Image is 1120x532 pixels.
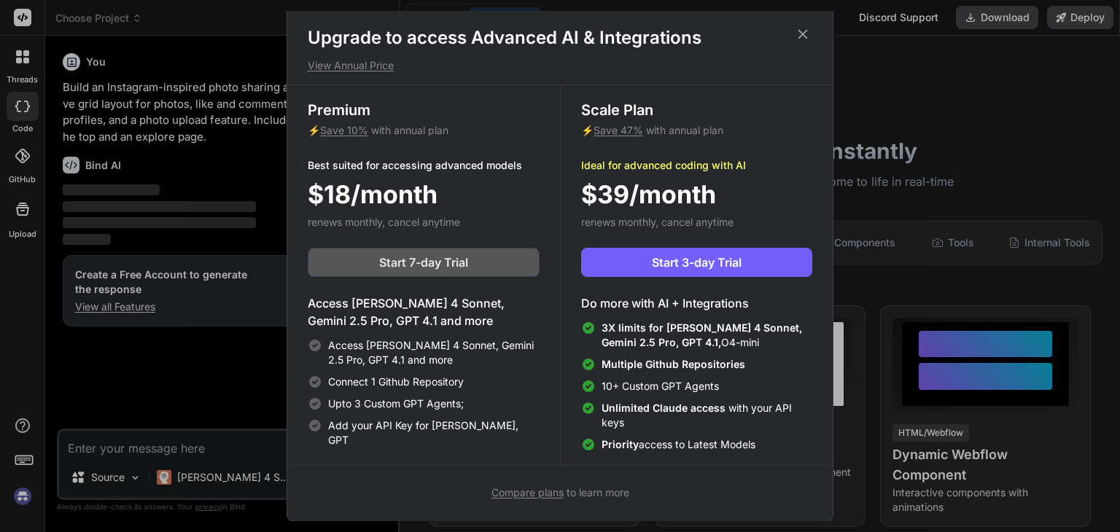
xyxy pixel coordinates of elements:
[308,123,540,138] p: ⚡ with annual plan
[308,100,540,120] h3: Premium
[581,176,716,213] span: $39/month
[308,58,812,73] p: View Annual Price
[581,294,812,312] h4: Do more with AI + Integrations
[581,100,812,120] h3: Scale Plan
[602,379,719,394] span: 10+ Custom GPT Agents
[308,216,460,228] span: renews monthly, cancel anytime
[602,321,812,350] span: O4-mini
[328,338,540,367] span: Access [PERSON_NAME] 4 Sonnet, Gemini 2.5 Pro, GPT 4.1 and more
[602,401,812,430] span: with your API keys
[320,124,368,136] span: Save 10%
[328,396,464,411] span: Upto 3 Custom GPT Agents;
[581,158,812,173] p: Ideal for advanced coding with AI
[308,294,540,329] h4: Access [PERSON_NAME] 4 Sonnet, Gemini 2.5 Pro, GPT 4.1 and more
[308,248,540,277] button: Start 7-day Trial
[581,123,812,138] p: ⚡ with annual plan
[581,216,734,228] span: renews monthly, cancel anytime
[308,158,540,173] p: Best suited for accessing advanced models
[308,26,812,50] h1: Upgrade to access Advanced AI & Integrations
[379,254,468,271] span: Start 7-day Trial
[581,248,812,277] button: Start 3-day Trial
[491,486,564,498] span: Compare plans
[328,375,464,389] span: Connect 1 Github Repository
[602,358,745,370] span: Multiple Github Repositories
[491,486,629,498] span: to learn more
[328,418,540,447] span: Add your API Key for [PERSON_NAME], GPT
[602,321,802,348] span: 3X limits for [PERSON_NAME] 4 Sonnet, Gemini 2.5 Pro, GPT 4.1,
[602,438,639,450] span: Priority
[602,437,755,452] span: access to Latest Models
[594,124,643,136] span: Save 47%
[602,402,728,414] span: Unlimited Claude access
[308,176,437,213] span: $18/month
[652,254,742,271] span: Start 3-day Trial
